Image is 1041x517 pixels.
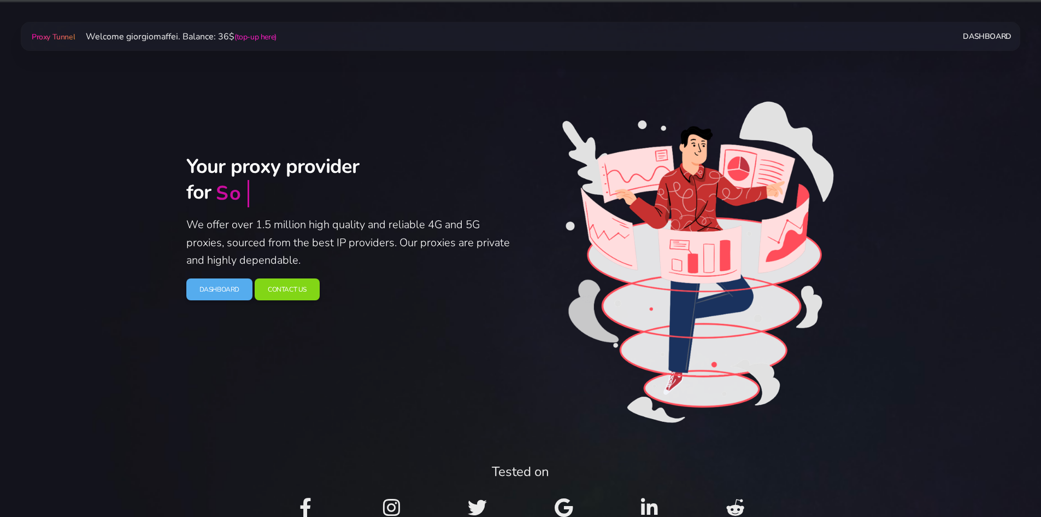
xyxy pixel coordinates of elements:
span: Proxy Tunnel [32,32,75,42]
a: Contact Us [255,278,320,301]
span: Welcome giorgiomaffei. Balance: 36$ [77,31,277,43]
a: (top-up here) [234,32,277,42]
a: Proxy Tunnel [30,28,77,45]
a: Dashboard [186,278,252,301]
iframe: Webchat Widget [978,454,1027,503]
div: Tested on [193,462,849,481]
div: So [216,181,242,207]
h2: Your proxy provider for [186,154,514,207]
a: Dashboard [963,26,1011,47]
p: We offer over 1.5 million high quality and reliable 4G and 5G proxies, sourced from the best IP p... [186,216,514,270]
